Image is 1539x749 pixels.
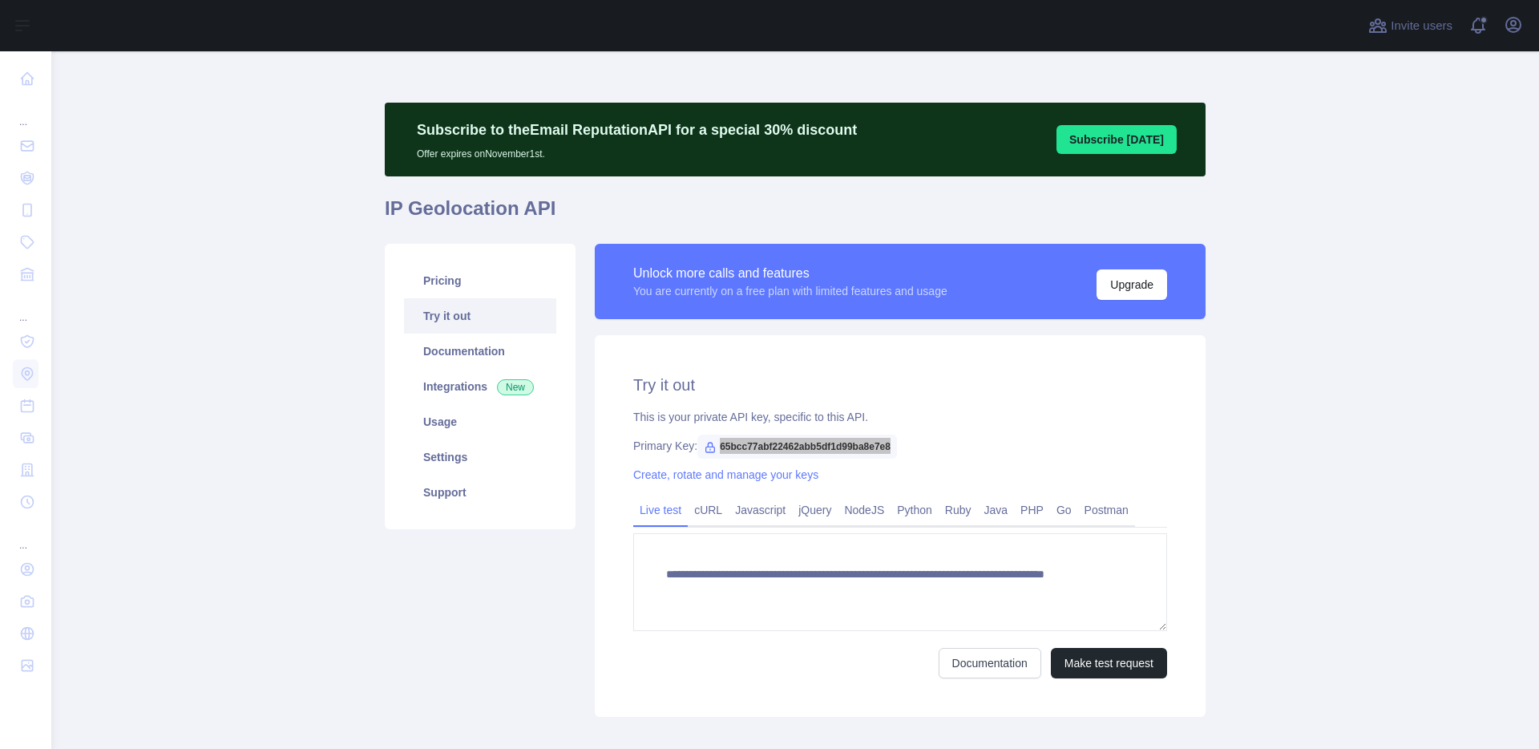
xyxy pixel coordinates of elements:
a: Java [978,497,1015,523]
span: Invite users [1391,17,1452,35]
a: Documentation [939,648,1041,678]
button: Subscribe [DATE] [1056,125,1177,154]
a: Support [404,475,556,510]
a: Documentation [404,334,556,369]
p: Offer expires on November 1st. [417,141,857,160]
div: Primary Key: [633,438,1167,454]
span: 65bcc77abf22462abb5df1d99ba8e7e8 [697,435,897,459]
div: This is your private API key, specific to this API. [633,409,1167,425]
button: Upgrade [1097,269,1167,300]
a: Live test [633,497,688,523]
span: New [497,379,534,395]
div: ... [13,292,38,324]
a: Create, rotate and manage your keys [633,468,818,481]
h2: Try it out [633,374,1167,396]
a: Python [891,497,939,523]
div: ... [13,520,38,552]
a: Settings [404,439,556,475]
a: Usage [404,404,556,439]
a: NodeJS [838,497,891,523]
div: ... [13,96,38,128]
button: Make test request [1051,648,1167,678]
a: cURL [688,497,729,523]
a: Ruby [939,497,978,523]
a: Integrations New [404,369,556,404]
div: Unlock more calls and features [633,264,947,283]
h1: IP Geolocation API [385,196,1206,234]
button: Invite users [1365,13,1456,38]
a: Postman [1078,497,1135,523]
a: Pricing [404,263,556,298]
p: Subscribe to the Email Reputation API for a special 30 % discount [417,119,857,141]
a: Go [1050,497,1078,523]
a: Try it out [404,298,556,334]
div: You are currently on a free plan with limited features and usage [633,283,947,299]
a: jQuery [792,497,838,523]
a: PHP [1014,497,1050,523]
a: Javascript [729,497,792,523]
